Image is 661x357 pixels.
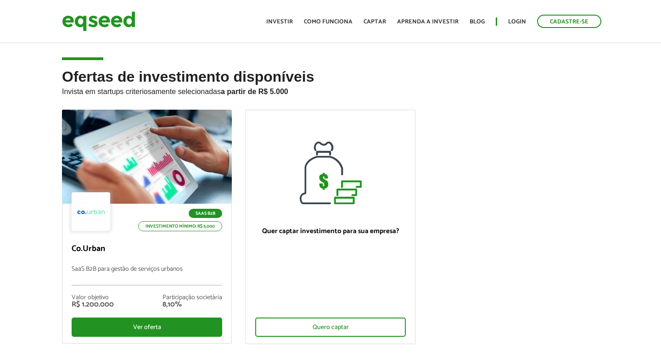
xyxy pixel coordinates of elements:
a: Investir [266,19,293,25]
div: 8,10% [162,301,222,308]
a: Login [508,19,526,25]
p: Co.Urban [72,244,222,254]
div: Ver oferta [72,318,222,337]
h2: Ofertas de investimento disponíveis [62,69,599,110]
a: Como funciona [304,19,353,25]
img: EqSeed [62,9,135,33]
p: SaaS B2B para gestão de serviços urbanos [72,266,222,285]
p: Quer captar investimento para sua empresa? [255,227,406,235]
a: Blog [470,19,485,25]
div: Participação societária [162,295,222,301]
a: Captar [364,19,386,25]
a: SaaS B2B Investimento mínimo: R$ 5.000 Co.Urban SaaS B2B para gestão de serviços urbanos Valor ob... [62,110,232,344]
a: Cadastre-se [537,15,601,28]
div: R$ 1.200.000 [72,301,114,308]
strong: a partir de R$ 5.000 [221,88,288,95]
a: Aprenda a investir [397,19,459,25]
div: Valor objetivo [72,295,114,301]
p: SaaS B2B [189,209,222,218]
p: Invista em startups criteriosamente selecionadas [62,85,599,96]
a: Quer captar investimento para sua empresa? Quero captar [246,110,415,344]
p: Investimento mínimo: R$ 5.000 [138,221,222,231]
div: Quero captar [255,318,406,337]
